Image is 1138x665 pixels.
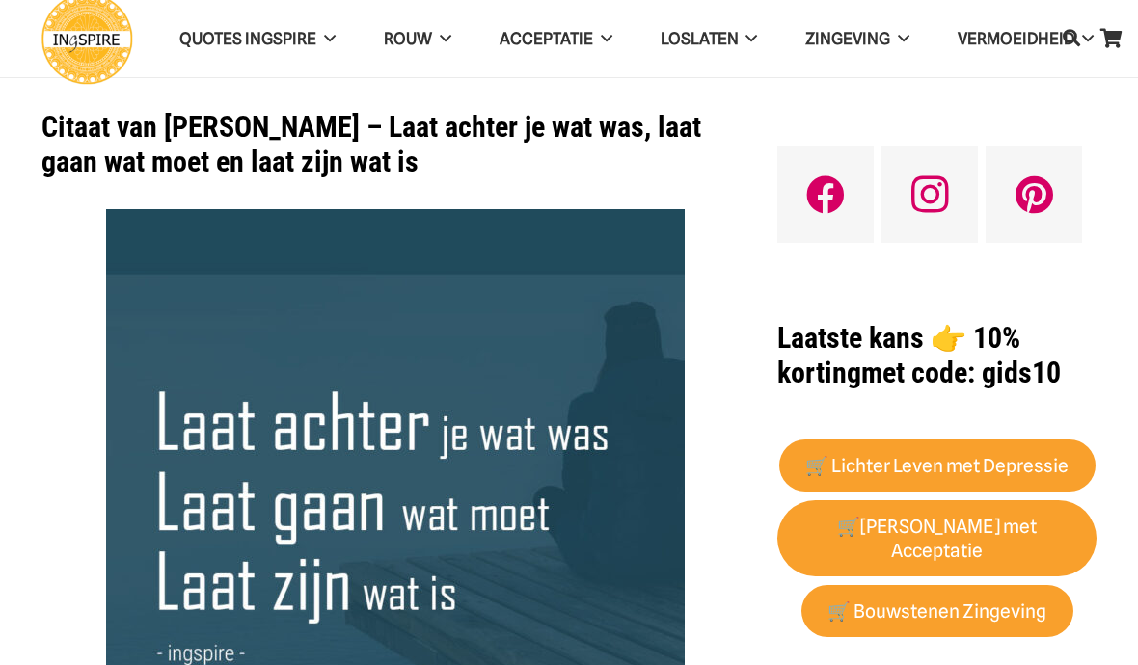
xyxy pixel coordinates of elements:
[777,321,1020,389] strong: Laatste kans 👉 10% korting
[805,29,890,48] span: Zingeving
[986,146,1082,243] a: Pinterest
[781,14,934,64] a: Zingeving
[805,455,1069,477] strong: 🛒 Lichter Leven met Depressie
[777,321,1097,390] h1: met code: gids10
[958,29,1074,48] span: VERMOEIDHEID
[777,146,874,243] a: Facebook
[155,14,360,64] a: QUOTES INGSPIRE
[360,14,475,64] a: ROUW
[384,29,432,48] span: ROUW
[500,29,593,48] span: Acceptatie
[661,29,739,48] span: Loslaten
[777,500,1097,577] a: 🛒[PERSON_NAME] met Acceptatie
[801,585,1073,638] a: 🛒 Bouwstenen Zingeving
[41,110,729,179] h1: Citaat van [PERSON_NAME] – Laat achter je wat was, laat gaan wat moet en laat zijn wat is
[934,14,1118,64] a: VERMOEIDHEID
[827,600,1046,623] strong: 🛒 Bouwstenen Zingeving
[179,29,316,48] span: QUOTES INGSPIRE
[779,439,1096,492] a: 🛒 Lichter Leven met Depressie
[881,146,978,243] a: Instagram
[1052,15,1091,62] a: Zoeken
[475,14,637,64] a: Acceptatie
[837,516,1037,562] strong: 🛒[PERSON_NAME] met Acceptatie
[637,14,782,64] a: Loslaten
